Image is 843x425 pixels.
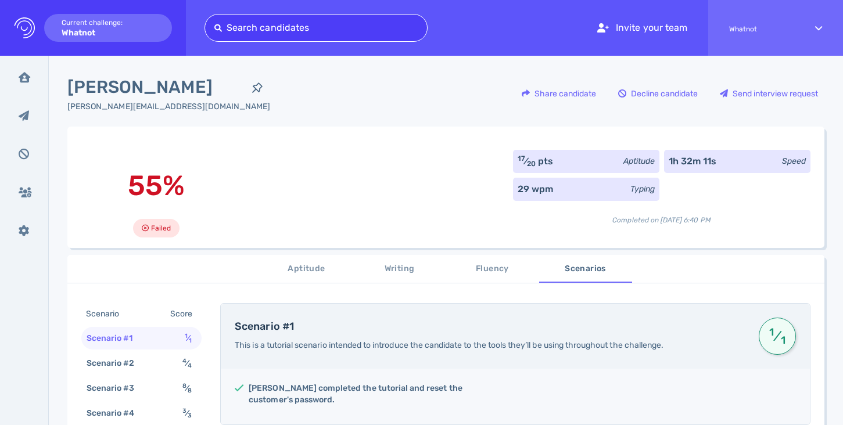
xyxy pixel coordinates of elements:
div: Score [168,305,199,322]
sup: 8 [182,382,186,390]
span: [PERSON_NAME] [67,74,245,100]
sub: 1 [779,339,787,341]
sub: 4 [188,362,192,369]
span: Aptitude [267,262,346,276]
div: Typing [630,183,655,195]
div: Click to copy the email address [67,100,270,113]
sub: 20 [527,160,536,168]
sub: 3 [188,412,192,419]
sub: 1 [189,337,192,344]
span: 55% [128,169,185,202]
span: Whatnot [729,25,794,33]
div: Scenario #2 [84,355,149,372]
span: This is a tutorial scenario intended to introduce the candidate to the tools they’ll be using thr... [235,340,663,350]
div: 1h 32m 11s [669,154,717,168]
sup: 17 [518,154,525,163]
span: ⁄ [767,326,787,347]
div: Scenario #1 [84,330,147,347]
sup: 1 [185,332,188,340]
div: Scenario [84,305,133,322]
div: Completed on [DATE] 6:40 PM [513,206,810,225]
sup: 3 [182,407,186,415]
sup: 1 [767,331,776,333]
div: Send interview request [714,80,824,107]
span: ⁄ [185,333,192,343]
span: Scenarios [546,262,625,276]
sub: 8 [188,387,192,394]
span: ⁄ [182,383,192,393]
div: ⁄ pts [518,154,554,168]
button: Share candidate [515,80,602,107]
button: Decline candidate [612,80,704,107]
span: Writing [360,262,439,276]
div: 29 wpm [518,182,553,196]
div: Decline candidate [612,80,704,107]
span: ⁄ [182,358,192,368]
h5: [PERSON_NAME] completed the tutorial and reset the customer's password. [249,383,506,406]
sup: 4 [182,357,186,365]
div: Aptitude [623,155,655,167]
h4: Scenario #1 [235,320,745,333]
span: Failed [151,221,171,235]
div: Share candidate [516,80,602,107]
div: Speed [782,155,806,167]
div: Scenario #4 [84,405,149,422]
div: Scenario #3 [84,380,149,397]
span: Fluency [453,262,532,276]
span: ⁄ [182,408,192,418]
button: Send interview request [713,80,824,107]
